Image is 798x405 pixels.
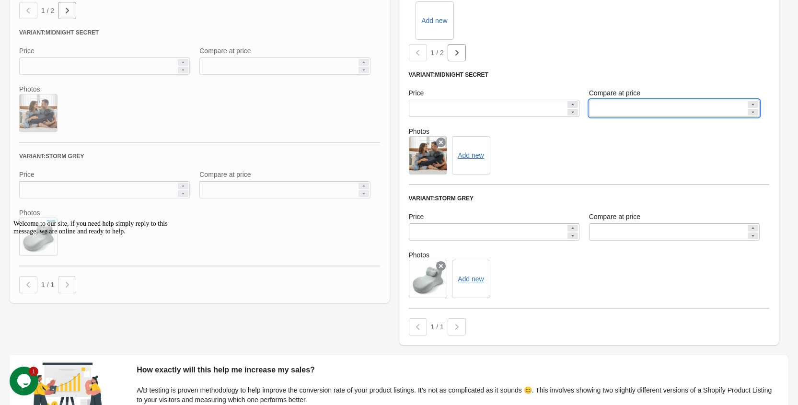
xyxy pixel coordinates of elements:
div: A/B testing is proven methodology to help improve the conversion rate of your product listings. I... [137,385,779,405]
iframe: chat widget [10,216,182,362]
span: 1 / 1 [431,323,444,331]
label: Compare at price [589,88,640,98]
div: Variant: Storm Grey [409,195,770,202]
div: How exactly will this help me increase my sales? [137,364,779,376]
label: Price [409,88,424,98]
iframe: chat widget [10,367,40,395]
span: Welcome to our site, if you need help simply reply to this message, we are online and ready to help. [4,4,158,19]
div: Welcome to our site, if you need help simply reply to this message, we are online and ready to help. [4,4,176,19]
label: Price [409,212,424,221]
label: Compare at price [589,212,640,221]
label: Photos [409,127,770,136]
label: Photos [409,250,770,260]
span: 1 / 2 [41,7,54,14]
button: Add new [458,151,484,159]
label: Add new [421,16,447,25]
div: Variant: Midnight Secret [409,71,770,79]
span: 1 / 2 [431,49,444,57]
button: Add new [458,275,484,283]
